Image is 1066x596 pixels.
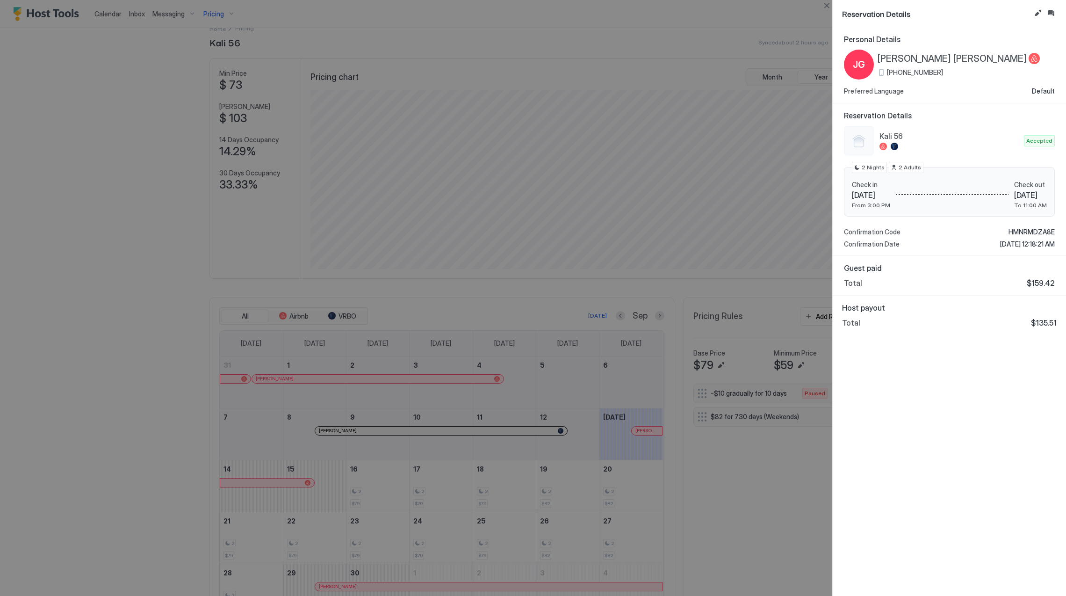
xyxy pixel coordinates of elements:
[887,68,943,77] span: [PHONE_NUMBER]
[842,303,1057,313] span: Host payout
[853,58,865,72] span: JG
[1045,7,1057,19] button: Inbox
[844,278,862,288] span: Total
[844,87,904,95] span: Preferred Language
[1000,240,1055,248] span: [DATE] 12:18:21 AM
[844,228,900,236] span: Confirmation Code
[844,35,1055,44] span: Personal Details
[1014,181,1047,189] span: Check out
[1031,318,1057,327] span: $135.51
[852,202,890,209] span: From 3:00 PM
[1008,228,1055,236] span: HMNRMDZA8E
[879,131,1020,141] span: Kali 56
[844,111,1055,120] span: Reservation Details
[842,318,860,327] span: Total
[1014,202,1047,209] span: To 11:00 AM
[1032,7,1044,19] button: Edit reservation
[842,7,1030,19] span: Reservation Details
[878,53,1027,65] span: [PERSON_NAME] [PERSON_NAME]
[844,240,900,248] span: Confirmation Date
[1026,137,1052,145] span: Accepted
[862,163,885,172] span: 2 Nights
[899,163,921,172] span: 2 Adults
[852,190,890,200] span: [DATE]
[1014,190,1047,200] span: [DATE]
[1027,278,1055,288] span: $159.42
[844,263,1055,273] span: Guest paid
[1032,87,1055,95] span: Default
[852,181,890,189] span: Check in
